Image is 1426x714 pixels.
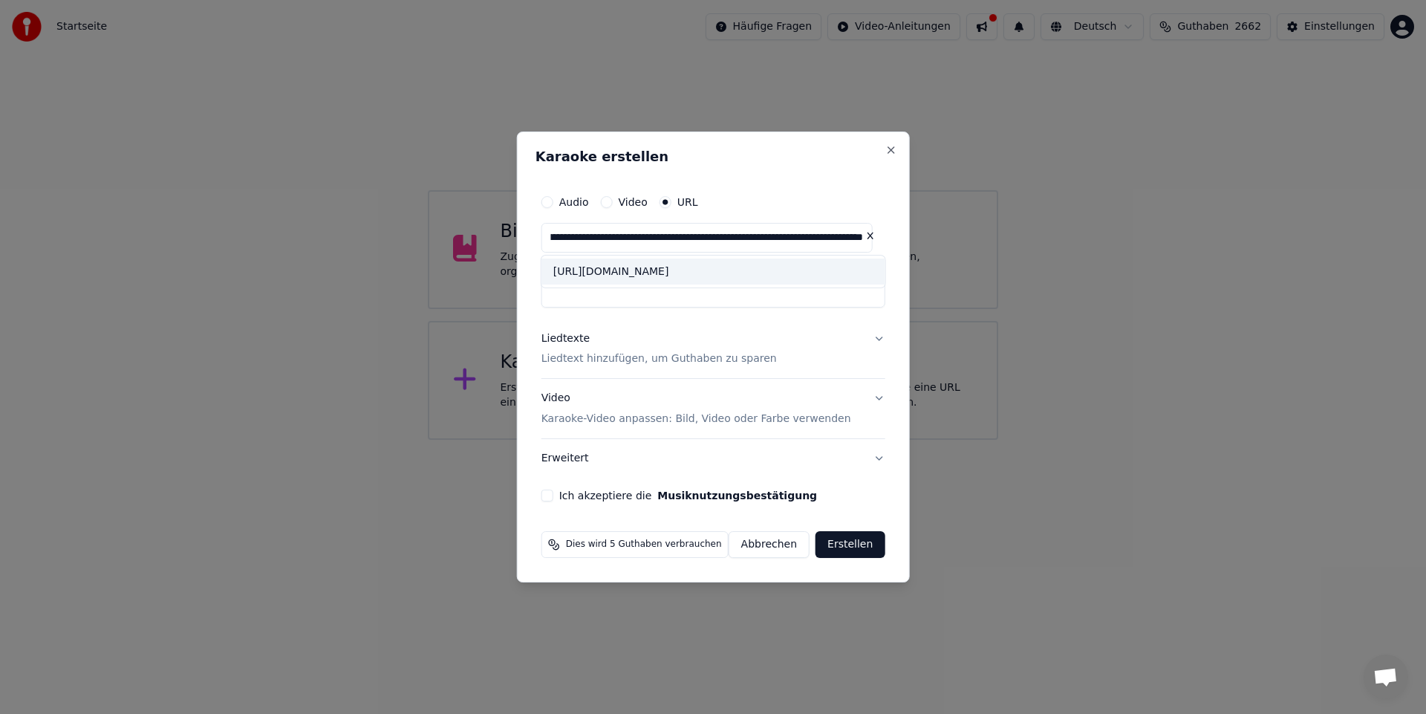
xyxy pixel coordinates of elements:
button: Abbrechen [729,531,810,558]
button: Erstellen [815,531,885,558]
button: VideoKaraoke-Video anpassen: Bild, Video oder Farbe verwenden [541,380,885,439]
button: Erweitert [541,439,885,478]
label: Ich akzeptiere die [559,490,817,501]
p: Liedtext hinzufügen, um Guthaben zu sparen [541,352,777,367]
span: Dies wird 5 Guthaben verbrauchen [566,539,722,551]
p: Karaoke-Video anpassen: Bild, Video oder Farbe verwenden [541,412,851,426]
h2: Karaoke erstellen [535,150,891,163]
div: [URL][DOMAIN_NAME] [541,259,885,285]
div: Liedtexte [541,331,590,346]
label: URL [677,197,698,207]
label: Audio [559,197,589,207]
button: LiedtexteLiedtext hinzufügen, um Guthaben zu sparen [541,319,885,379]
label: Video [618,197,647,207]
div: Video [541,392,851,427]
button: Ich akzeptiere die [657,490,817,501]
